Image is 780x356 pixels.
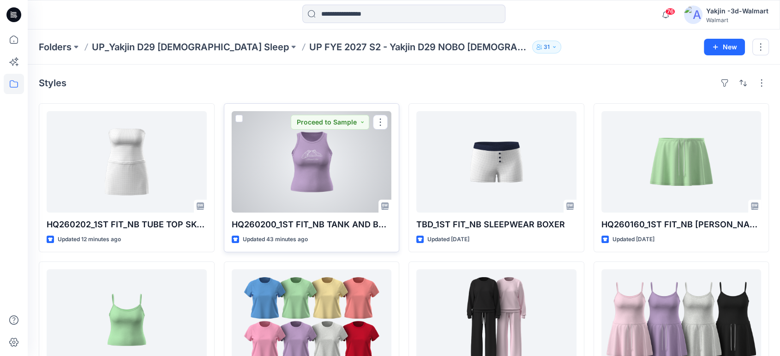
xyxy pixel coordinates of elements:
a: UP_Yakjin D29 [DEMOGRAPHIC_DATA] Sleep [92,41,289,53]
p: Updated [DATE] [612,235,654,244]
span: 76 [665,8,675,15]
a: HQ260160_1ST FIT_NB TERRY SKORT [601,111,762,213]
p: TBD_1ST FIT_NB SLEEPWEAR BOXER [416,218,576,231]
div: Walmart [706,17,768,24]
p: HQ260160_1ST FIT_NB [PERSON_NAME] [601,218,762,231]
a: HQ260202_1ST FIT_NB TUBE TOP SKORT SET [47,111,207,213]
p: Updated 12 minutes ago [58,235,121,244]
a: HQ260200_1ST FIT_NB TANK AND BOXER SHORTS SET_TANK ONLY [232,111,392,213]
img: avatar [684,6,702,24]
p: UP FYE 2027 S2 - Yakjin D29 NOBO [DEMOGRAPHIC_DATA] Sleepwear [309,41,528,53]
p: Updated [DATE] [427,235,469,244]
button: 31 [532,41,561,53]
div: Yakjin -3d-Walmart [706,6,768,17]
p: HQ260202_1ST FIT_NB TUBE TOP SKORT SET [47,218,207,231]
p: HQ260200_1ST FIT_NB TANK AND BOXER SHORTS SET_TANK ONLY [232,218,392,231]
a: TBD_1ST FIT_NB SLEEPWEAR BOXER [416,111,576,213]
p: 31 [544,42,550,52]
p: Updated 43 minutes ago [243,235,308,244]
a: Folders [39,41,72,53]
h4: Styles [39,77,66,89]
button: New [704,39,745,55]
